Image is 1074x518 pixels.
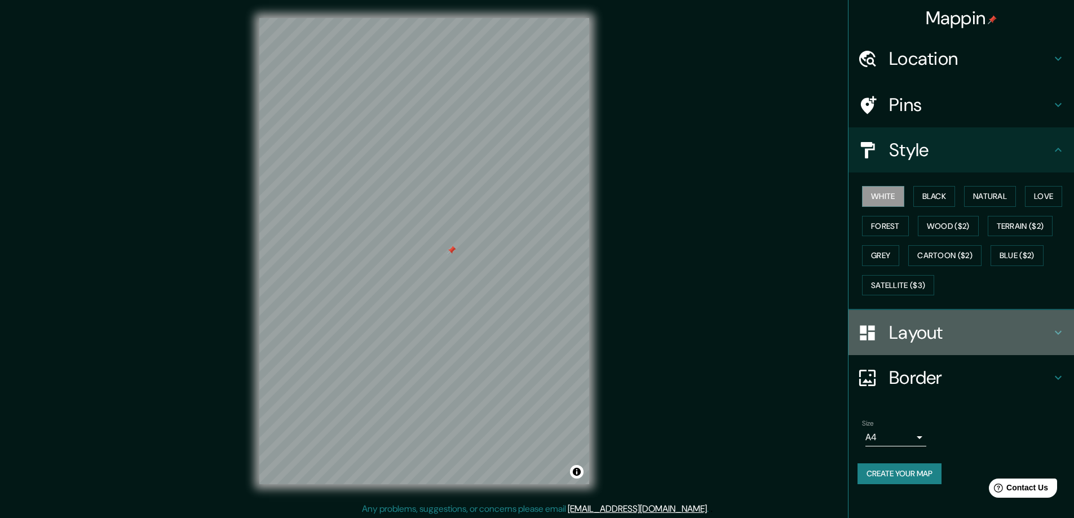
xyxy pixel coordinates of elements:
[709,502,710,516] div: .
[862,419,874,428] label: Size
[862,245,899,266] button: Grey
[988,216,1053,237] button: Terrain ($2)
[259,18,589,484] canvas: Map
[889,47,1051,70] h4: Location
[362,502,709,516] p: Any problems, suggestions, or concerns please email .
[918,216,979,237] button: Wood ($2)
[974,474,1062,506] iframe: Help widget launcher
[848,310,1074,355] div: Layout
[913,186,956,207] button: Black
[710,502,713,516] div: .
[1025,186,1062,207] button: Love
[858,463,942,484] button: Create your map
[964,186,1016,207] button: Natural
[862,275,934,296] button: Satellite ($3)
[570,465,584,479] button: Toggle attribution
[848,355,1074,400] div: Border
[889,366,1051,389] h4: Border
[862,216,909,237] button: Forest
[848,127,1074,172] div: Style
[988,15,997,24] img: pin-icon.png
[991,245,1044,266] button: Blue ($2)
[926,7,997,29] h4: Mappin
[889,139,1051,161] h4: Style
[908,245,982,266] button: Cartoon ($2)
[848,36,1074,81] div: Location
[865,428,926,446] div: A4
[568,503,707,515] a: [EMAIL_ADDRESS][DOMAIN_NAME]
[862,186,904,207] button: White
[848,82,1074,127] div: Pins
[889,94,1051,116] h4: Pins
[889,321,1051,344] h4: Layout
